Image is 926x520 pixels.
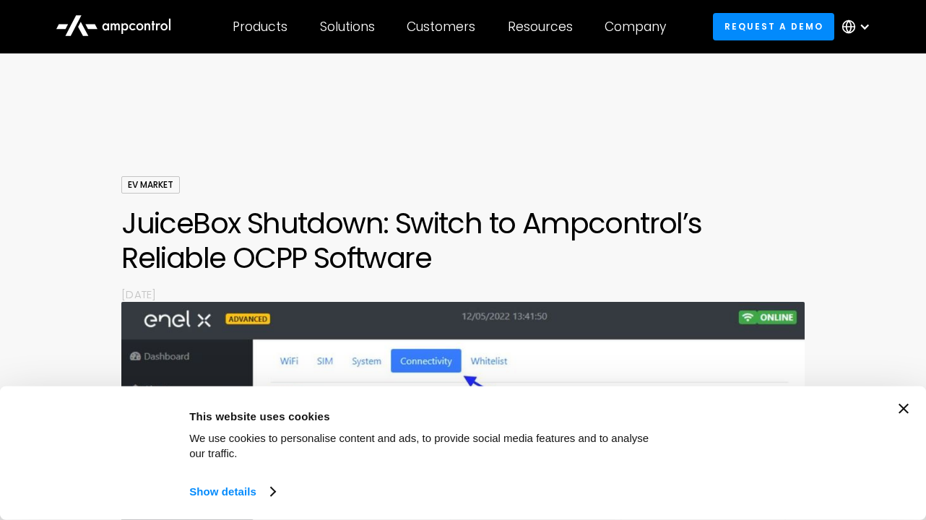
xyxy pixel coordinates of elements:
[407,19,475,35] div: Customers
[899,404,909,414] button: Close banner
[713,13,834,40] a: Request a demo
[121,206,805,275] h1: JuiceBox Shutdown: Switch to Ampcontrol’s Reliable OCPP Software
[189,481,274,503] a: Show details
[233,19,287,35] div: Products
[189,407,649,425] div: This website uses cookies
[508,19,573,35] div: Resources
[121,287,805,302] p: [DATE]
[121,176,180,194] div: EV Market
[189,432,649,459] span: We use cookies to personalise content and ads, to provide social media features and to analyse ou...
[665,404,872,446] button: Okay
[605,19,666,35] div: Company
[320,19,375,35] div: Solutions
